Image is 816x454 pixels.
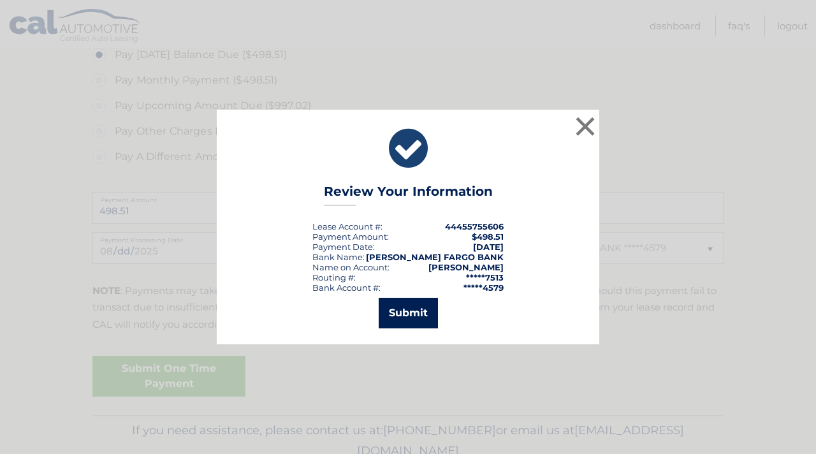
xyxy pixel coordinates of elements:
span: $498.51 [472,231,504,242]
button: Submit [379,298,438,328]
div: Bank Name: [312,252,365,262]
div: Name on Account: [312,262,390,272]
div: Bank Account #: [312,282,381,293]
div: : [312,242,375,252]
span: [DATE] [473,242,504,252]
strong: 44455755606 [445,221,504,231]
button: × [572,113,598,139]
strong: [PERSON_NAME] [428,262,504,272]
div: Lease Account #: [312,221,382,231]
h3: Review Your Information [324,184,493,206]
div: Payment Amount: [312,231,389,242]
span: Payment Date [312,242,373,252]
div: Routing #: [312,272,356,282]
strong: [PERSON_NAME] FARGO BANK [366,252,504,262]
